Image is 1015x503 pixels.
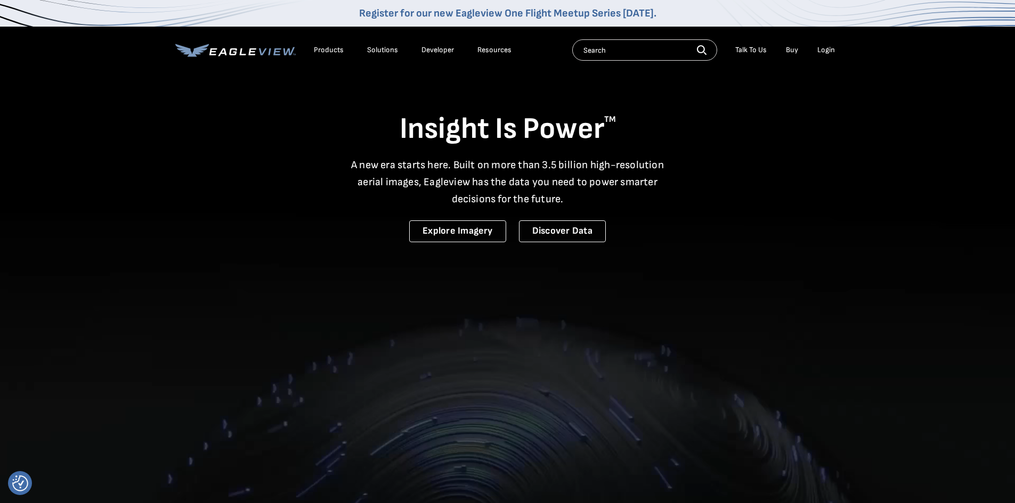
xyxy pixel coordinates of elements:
[604,114,616,125] sup: TM
[314,45,344,55] div: Products
[345,156,671,208] p: A new era starts here. Built on more than 3.5 billion high-resolution aerial images, Eagleview ha...
[735,45,767,55] div: Talk To Us
[367,45,398,55] div: Solutions
[175,111,840,148] h1: Insight Is Power
[572,39,717,61] input: Search
[12,475,28,491] img: Revisit consent button
[477,45,511,55] div: Resources
[519,220,606,242] a: Discover Data
[359,7,656,20] a: Register for our new Eagleview One Flight Meetup Series [DATE].
[421,45,454,55] a: Developer
[817,45,835,55] div: Login
[409,220,506,242] a: Explore Imagery
[786,45,798,55] a: Buy
[12,475,28,491] button: Consent Preferences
